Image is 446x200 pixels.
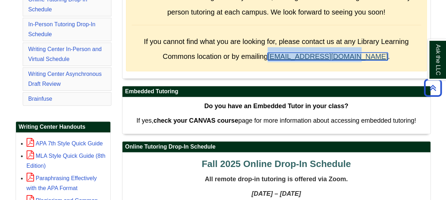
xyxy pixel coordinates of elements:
a: Paraphrasing Effectively with the APA Format [27,175,97,191]
h2: Embedded Tutoring [122,86,430,97]
a: In-Person Tutoring Drop-In Schedule [28,21,95,37]
a: [EMAIL_ADDRESS][DOMAIN_NAME] [268,52,388,60]
strong: check your CANVAS course [153,117,238,124]
a: MLA Style Quick Guide (8th Edition) [27,153,106,169]
a: Writing Center Asynchronous Draft Review [28,71,102,87]
span: All remote drop-in tutoring is offered via Zoom. [205,176,348,183]
a: Back to Top [422,83,444,93]
h2: Writing Center Handouts [16,122,110,133]
a: APA 7th Style Quick Guide [27,140,103,146]
span: If you cannot find what you are looking for, please contact us at any Library Learning Commons lo... [144,38,408,60]
h2: Online Tutoring Drop-In Schedule [122,141,430,152]
strong: [DATE] – [DATE] [252,190,301,197]
strong: Do you have an Embedded Tutor in your class? [204,102,348,110]
a: Brainfuse [28,96,53,102]
a: Writing Center In-Person and Virtual Schedule [28,46,102,62]
span: If yes, page for more information about accessing embedded tutoring! [136,117,416,124]
span: Fall 2025 Online Drop-In Schedule [202,159,351,169]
